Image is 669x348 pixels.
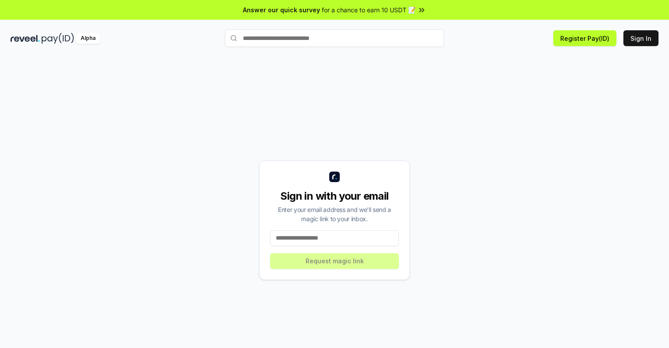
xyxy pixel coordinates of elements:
button: Sign In [623,30,658,46]
span: for a chance to earn 10 USDT 📝 [322,5,416,14]
img: pay_id [42,33,74,44]
span: Answer our quick survey [243,5,320,14]
button: Register Pay(ID) [553,30,616,46]
div: Enter your email address and we’ll send a magic link to your inbox. [270,205,399,223]
img: logo_small [329,172,340,182]
div: Sign in with your email [270,189,399,203]
div: Alpha [76,33,100,44]
img: reveel_dark [11,33,40,44]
